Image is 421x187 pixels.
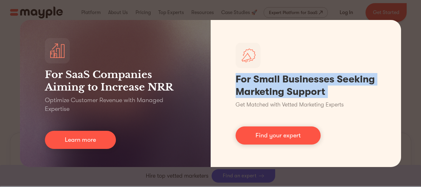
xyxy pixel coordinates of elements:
h1: For Small Businesses Seeking Marketing Support [236,73,376,98]
p: Get Matched with Vetted Marketing Experts [236,101,344,109]
p: Optimize Customer Revenue with Managed Expertise [45,96,186,113]
a: Learn more [45,131,116,149]
a: Find your expert [236,126,321,145]
h3: For SaaS Companies Aiming to Increase NRR [45,68,186,93]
